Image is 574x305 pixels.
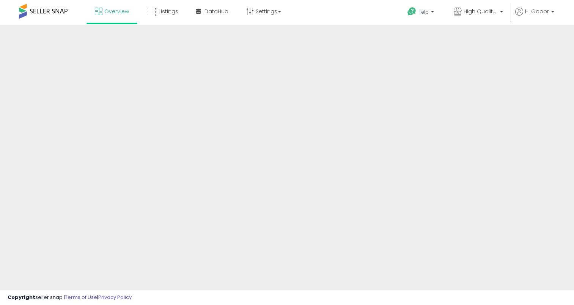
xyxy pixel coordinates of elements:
a: Hi Gabor [515,8,554,25]
span: Listings [159,8,178,15]
span: High Quality Good Prices [464,8,498,15]
i: Get Help [407,7,417,16]
span: Help [418,9,429,15]
span: Hi Gabor [525,8,549,15]
span: Overview [104,8,129,15]
span: DataHub [204,8,228,15]
a: Privacy Policy [98,294,132,301]
a: Terms of Use [65,294,97,301]
div: seller snap | | [8,294,132,301]
a: Help [401,1,442,25]
strong: Copyright [8,294,35,301]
